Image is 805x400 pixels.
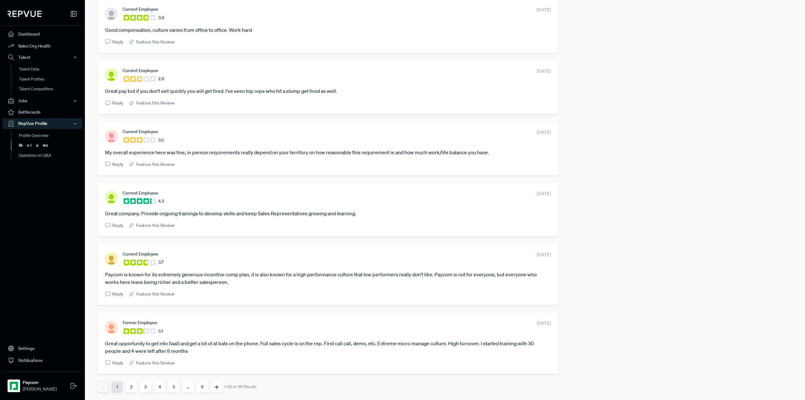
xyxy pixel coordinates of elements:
[158,328,163,335] span: 3.1
[3,106,82,118] a: Battlecards
[3,28,82,40] a: Dashboard
[123,320,157,325] span: Former Employee
[97,381,108,392] button: Previous
[8,11,42,17] img: RepVue
[97,381,558,392] nav: pagination
[112,360,123,366] span: Reply
[105,26,551,34] article: Good compensation, culture varies from office to office. Work hard
[112,222,123,229] span: Reply
[123,7,158,12] span: Current Employee
[105,271,551,286] article: Paycom is known for its extremely generous incentive comp plan, it is also known for a high perfo...
[537,320,551,327] span: [DATE]
[123,129,158,134] span: Current Employee
[112,381,123,392] button: 1
[112,161,123,168] span: Reply
[3,371,82,395] a: PaycomPaycom[PERSON_NAME]
[3,118,82,129] button: RepVue Profile
[136,100,175,106] span: Feature this Review
[136,222,175,229] span: Feature this Review
[158,76,164,82] span: 2.9
[224,385,257,389] div: 1-20 of 165 Results
[112,100,123,106] span: Reply
[140,381,151,392] button: 3
[126,381,137,392] button: 2
[123,68,158,73] span: Current Employee
[123,190,158,195] span: Current Employee
[211,381,222,392] button: Next
[182,381,193,392] button: …
[3,354,82,366] a: Notifications
[158,198,164,205] span: 4.3
[158,259,164,266] span: 3.7
[3,95,82,106] button: Jobs
[158,14,164,21] span: 3.9
[168,381,179,392] button: 5
[158,137,164,144] span: 3.0
[105,340,551,355] article: Great opportunity to get into SaaS and get a lot of at bats on the phone. Full sales cycle is on ...
[11,64,91,74] a: Talent Data
[123,251,158,256] span: Current Employee
[197,381,208,392] button: 9
[537,68,551,75] span: [DATE]
[112,291,123,297] span: Reply
[11,84,91,94] a: Talent Competitors
[11,130,91,140] a: Profile Overview
[3,40,82,52] a: Sales Org Health
[537,251,551,258] span: [DATE]
[11,150,91,160] a: Questions on Q&A
[105,149,551,156] article: My overall experience here was fine, in person requirements really depend on your territory on ho...
[136,360,175,366] span: Feature this Review
[3,342,82,354] a: Settings
[105,87,551,95] article: Great pay but if you don’t sell quickly you will get fired. I’ve seen top reps who hit a slump ge...
[11,140,91,150] a: Reviews
[154,381,165,392] button: 4
[136,39,175,45] span: Feature this Review
[105,210,551,217] article: Great company. Provide ongoing trainings to develop skills and keep Sales Representatives growing...
[9,381,19,391] img: Paycom
[537,190,551,197] span: [DATE]
[3,52,82,63] button: Talent
[136,291,175,297] span: Feature this Review
[136,161,175,168] span: Feature this Review
[23,379,57,386] strong: Paycom
[537,7,551,13] span: [DATE]
[23,386,57,392] span: [PERSON_NAME]
[537,129,551,136] span: [DATE]
[11,74,91,84] a: Talent Profiles
[112,39,123,45] span: Reply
